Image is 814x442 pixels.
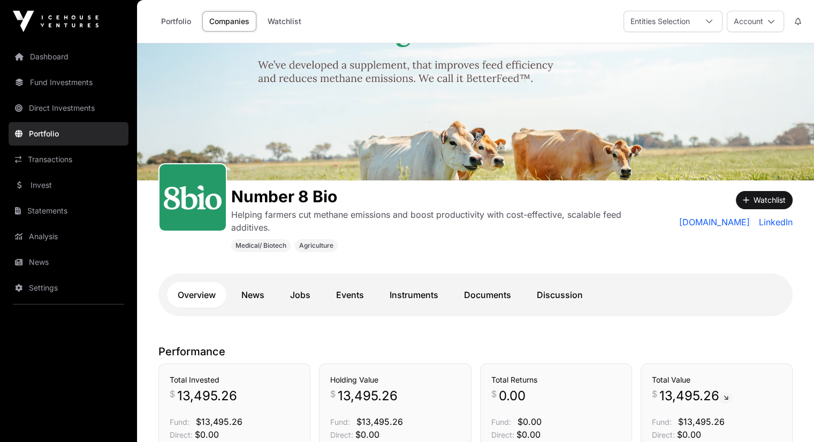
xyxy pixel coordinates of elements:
[13,11,98,32] img: Icehouse Ventures Logo
[652,387,657,400] span: $
[154,11,198,32] a: Portfolio
[516,429,541,440] span: $0.00
[624,11,696,32] div: Entities Selection
[195,429,219,440] span: $0.00
[231,208,634,234] p: Helping farmers cut methane emissions and boost productivity with cost-effective, scalable feed a...
[170,430,193,439] span: Direct:
[679,216,750,228] a: [DOMAIN_NAME]
[9,45,128,68] a: Dashboard
[325,282,375,308] a: Events
[736,191,793,209] button: Watchlist
[167,282,226,308] a: Overview
[652,430,675,439] span: Direct:
[678,416,725,427] span: $13,495.26
[170,387,175,400] span: $
[299,241,333,250] span: Agriculture
[9,199,128,223] a: Statements
[158,344,793,359] p: Performance
[9,173,128,197] a: Invest
[491,417,511,426] span: Fund:
[9,250,128,274] a: News
[518,416,542,427] span: $0.00
[338,387,398,405] span: 13,495.26
[177,387,237,405] span: 13,495.26
[491,375,621,385] h3: Total Returns
[356,416,403,427] span: $13,495.26
[677,429,701,440] span: $0.00
[9,96,128,120] a: Direct Investments
[235,241,286,250] span: Medical/ Biotech
[760,391,814,442] iframe: Chat Widget
[9,276,128,300] a: Settings
[167,282,784,308] nav: Tabs
[170,375,299,385] h3: Total Invested
[330,375,460,385] h3: Holding Value
[231,187,634,206] h1: Number 8 Bio
[196,416,242,427] span: $13,495.26
[499,387,526,405] span: 0.00
[137,43,814,180] img: Number 8 Bio
[526,282,594,308] a: Discussion
[652,375,781,385] h3: Total Value
[491,430,514,439] span: Direct:
[202,11,256,32] a: Companies
[9,225,128,248] a: Analysis
[453,282,522,308] a: Documents
[170,417,189,426] span: Fund:
[330,387,336,400] span: $
[9,71,128,94] a: Fund Investments
[9,148,128,171] a: Transactions
[379,282,449,308] a: Instruments
[9,122,128,146] a: Portfolio
[164,169,222,226] img: 8Bio-Favicon.svg
[355,429,379,440] span: $0.00
[279,282,321,308] a: Jobs
[755,216,793,228] a: LinkedIn
[330,417,350,426] span: Fund:
[659,387,733,405] span: 13,495.26
[727,11,784,32] button: Account
[231,282,275,308] a: News
[330,430,353,439] span: Direct:
[261,11,308,32] a: Watchlist
[491,387,497,400] span: $
[652,417,672,426] span: Fund:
